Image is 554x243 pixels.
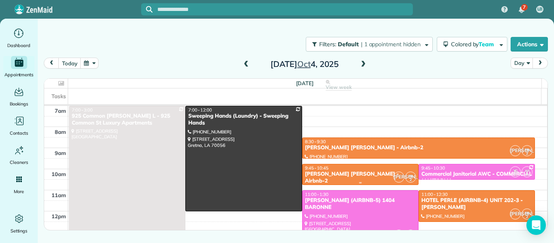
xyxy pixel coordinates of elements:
span: 7:00 - 3:00 [72,107,93,113]
span: Default [338,41,359,48]
div: [PERSON_NAME] [PERSON_NAME] - Airbnb-2 [305,144,533,151]
span: 7 [523,4,526,11]
span: 10am [52,171,66,177]
span: 11am [52,192,66,198]
div: 7 unread notifications [513,1,530,19]
span: View week [326,84,352,90]
small: 2 [522,171,532,178]
h2: [DATE] 4, 2025 [254,60,355,69]
span: Team [479,41,495,48]
a: Contacts [3,114,34,137]
a: Settings [3,212,34,235]
button: Actions [511,37,548,52]
span: Dashboard [7,41,30,49]
div: 925 Common [PERSON_NAME] L - 925 Common St Luxury Apartments [71,113,183,127]
small: 2 [522,213,532,221]
span: ML [525,147,530,152]
div: HOTEL PERLE (AIRBNB-4) UNIT 202-3 - [PERSON_NAME] [421,197,533,211]
span: ML [408,174,413,178]
span: 7am [55,108,66,114]
span: Cleaners [10,158,28,166]
button: next [533,58,548,69]
small: 2 [510,171,520,178]
a: Bookings [3,85,34,108]
div: [PERSON_NAME] [PERSON_NAME] - Airbnb-2 [305,171,416,185]
div: Sweeping Hands (Laundry) - Sweeping Hands [188,113,299,127]
span: Bookings [10,100,28,108]
a: Dashboard [3,27,34,49]
span: 12pm [52,213,66,219]
span: YG [513,168,518,173]
div: [PERSON_NAME] (AIRBNB-5) 1404 BARONNE [305,197,416,211]
button: Day [511,58,533,69]
span: 7:00 - 12:00 [188,107,212,113]
small: 2 [522,150,532,157]
small: 2 [406,176,416,184]
span: Appointments [4,71,34,79]
span: [PERSON_NAME] [510,145,521,156]
button: Filters: Default | 1 appointment hidden [306,37,432,52]
span: [PERSON_NAME] [510,209,521,219]
span: Settings [11,227,28,235]
span: AR [525,168,530,173]
span: Filters: [319,41,336,48]
div: Commercial Janitorial AWC - COMMERCIAL JANITORIAL [421,171,533,185]
span: 8:30 - 9:30 [305,139,326,144]
span: [PERSON_NAME] [393,172,404,183]
span: [DATE] [296,80,314,86]
a: Cleaners [3,144,34,166]
span: ML [525,211,530,215]
span: Oct [297,59,311,69]
div: Open Intercom Messenger [526,215,546,235]
span: 11:00 - 12:30 [421,191,448,197]
span: 11:00 - 1:30 [305,191,329,197]
svg: Focus search [146,6,152,13]
span: 9:45 - 10:45 [305,165,329,171]
button: Focus search [141,6,152,13]
span: | 1 appointment hidden [361,41,421,48]
button: Colored byTeam [437,37,507,52]
a: Filters: Default | 1 appointment hidden [302,37,432,52]
span: 9am [55,150,66,156]
span: Colored by [451,41,497,48]
span: LB [537,6,543,13]
span: 9:45 - 10:30 [421,165,445,171]
button: today [58,58,81,69]
span: 8am [55,129,66,135]
span: More [14,187,24,196]
button: prev [44,58,59,69]
a: Appointments [3,56,34,79]
span: Tasks [52,93,66,99]
span: Contacts [10,129,28,137]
